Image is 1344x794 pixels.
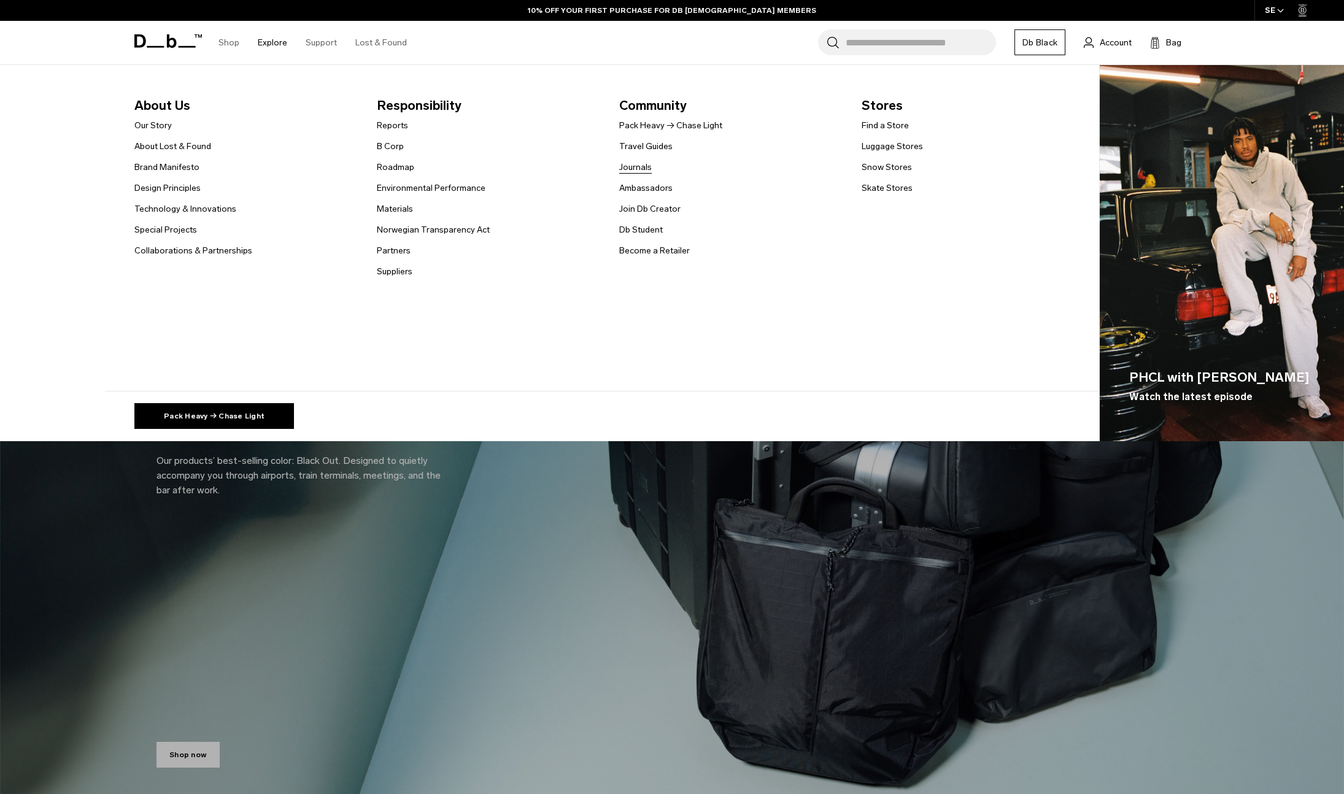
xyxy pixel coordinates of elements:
a: Environmental Performance [377,182,485,195]
a: Suppliers [377,265,412,278]
a: About Lost & Found [134,140,211,153]
a: Db Black [1014,29,1065,55]
a: 10% OFF YOUR FIRST PURCHASE FOR DB [DEMOGRAPHIC_DATA] MEMBERS [528,5,816,16]
a: Norwegian Transparency Act [377,223,490,236]
a: Brand Manifesto [134,161,199,174]
a: Explore [258,21,287,64]
a: Shop [218,21,239,64]
a: Reports [377,119,408,132]
a: Skate Stores [862,182,913,195]
a: Ambassadors [619,182,673,195]
a: Db Student [619,223,663,236]
span: Account [1100,36,1132,49]
a: Luggage Stores [862,140,923,153]
a: Pack Heavy → Chase Light [619,119,722,132]
a: Technology & Innovations [134,202,236,215]
a: Special Projects [134,223,197,236]
span: Responsibility [377,96,600,115]
a: Collaborations & Partnerships [134,244,252,257]
a: Become a Retailer [619,244,690,257]
nav: Main Navigation [209,21,416,64]
a: Our Story [134,119,172,132]
a: Journals [619,161,652,174]
a: Pack Heavy → Chase Light [134,403,294,429]
a: Partners [377,244,411,257]
img: Db [1100,65,1344,442]
a: Support [306,21,337,64]
a: PHCL with [PERSON_NAME] Watch the latest episode Db [1100,65,1344,442]
span: About Us [134,96,357,115]
a: Find a Store [862,119,909,132]
span: Stores [862,96,1084,115]
a: Join Db Creator [619,202,681,215]
span: PHCL with [PERSON_NAME] [1129,368,1310,387]
a: Travel Guides [619,140,673,153]
span: Community [619,96,842,115]
span: Bag [1166,36,1181,49]
a: B Corp [377,140,404,153]
a: Lost & Found [355,21,407,64]
a: Materials [377,202,413,215]
button: Bag [1150,35,1181,50]
a: Account [1084,35,1132,50]
a: Roadmap [377,161,414,174]
a: Design Principles [134,182,201,195]
span: Watch the latest episode [1129,390,1253,404]
a: Snow Stores [862,161,912,174]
